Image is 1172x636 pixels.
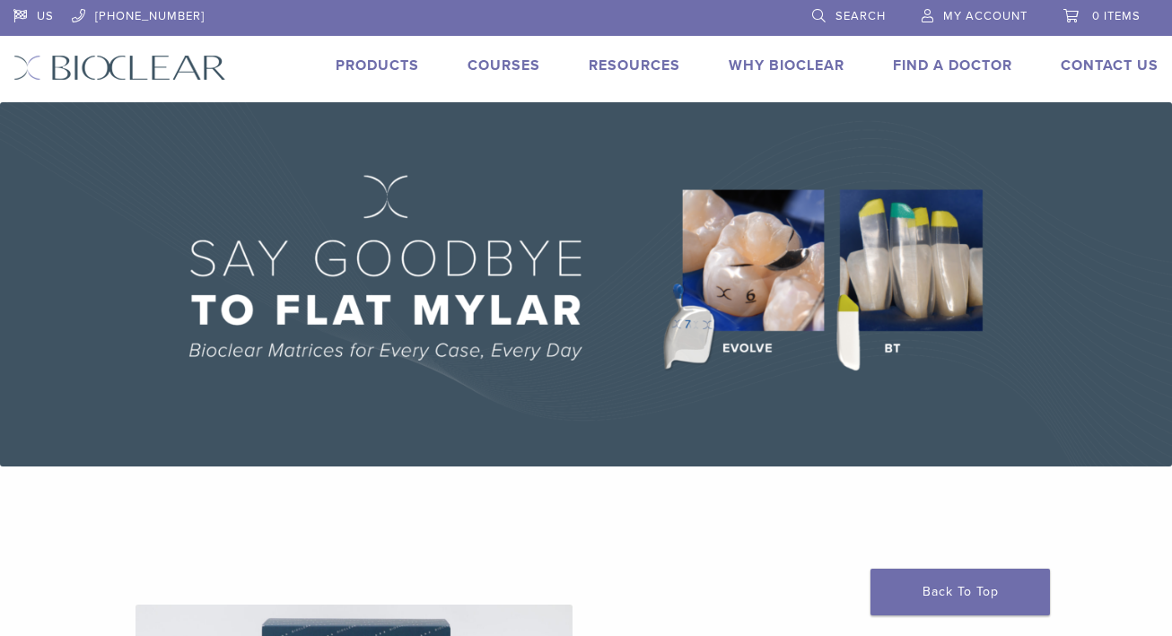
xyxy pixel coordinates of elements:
[13,55,226,81] img: Bioclear
[943,9,1028,23] span: My Account
[336,57,419,74] a: Products
[729,57,844,74] a: Why Bioclear
[893,57,1012,74] a: Find A Doctor
[1092,9,1141,23] span: 0 items
[870,569,1050,615] a: Back To Top
[835,9,886,23] span: Search
[468,57,540,74] a: Courses
[1061,57,1159,74] a: Contact Us
[589,57,680,74] a: Resources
